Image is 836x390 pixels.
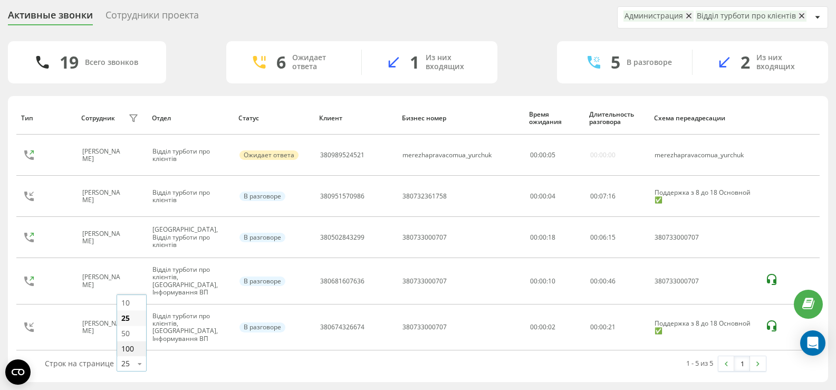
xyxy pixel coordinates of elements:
[697,12,796,21] div: Відділ турботи про клієнтів
[239,150,299,160] div: Ожидает ответа
[239,277,285,286] div: В разговоре
[121,344,134,354] span: 100
[82,273,126,289] div: [PERSON_NAME]
[82,230,126,245] div: [PERSON_NAME]
[402,115,520,122] div: Бизнес номер
[655,234,754,241] div: 380733000707
[741,52,750,72] div: 2
[239,322,285,332] div: В разговоре
[590,278,616,285] div: : :
[81,115,115,122] div: Сотрудник
[530,193,579,200] div: 00:00:04
[82,148,126,163] div: [PERSON_NAME]
[82,189,126,204] div: [PERSON_NAME]
[589,111,644,126] div: Длительность разговора
[655,320,754,335] div: Поддержка з 8 до 18 Основной ✅
[121,298,130,308] span: 10
[608,277,616,286] span: 46
[627,58,672,67] div: В разговоре
[608,233,616,242] span: 15
[624,12,683,21] div: Администрация
[45,358,114,368] span: Строк на странице
[5,359,31,385] button: Open CMP widget
[590,233,598,242] span: 00
[320,278,364,285] div: 380681607636
[530,324,579,331] div: 00:00:02
[611,52,620,72] div: 5
[655,189,754,204] div: Поддержка з 8 до 18 Основной ✅
[655,278,754,285] div: 380733000707
[590,324,616,331] div: : :
[734,356,750,371] a: 1
[800,330,825,356] div: Open Intercom Messenger
[21,115,71,122] div: Тип
[319,115,392,122] div: Клиент
[608,192,616,201] span: 16
[276,52,286,72] div: 6
[655,151,754,159] div: merezhapravacomua_yurchuk
[530,234,579,241] div: 00:00:18
[529,111,579,126] div: Время ожидания
[82,320,126,335] div: [PERSON_NAME]
[410,52,419,72] div: 1
[402,278,447,285] div: 380733000707
[426,53,482,71] div: Из них входящих
[590,322,598,331] span: 00
[530,278,579,285] div: 00:00:10
[85,58,138,67] div: Всего звонков
[686,358,713,368] div: 1 - 5 из 5
[239,233,285,242] div: В разговоре
[320,324,364,331] div: 380674326674
[590,193,616,200] div: : :
[590,234,616,241] div: : :
[8,9,93,26] div: Активные звонки
[121,313,130,323] span: 25
[402,193,447,200] div: 380732361758
[599,192,607,201] span: 07
[320,234,364,241] div: 380502843299
[152,148,228,163] div: Відділ турботи про клієнтів
[590,277,598,286] span: 00
[238,115,309,122] div: Статус
[608,322,616,331] span: 21
[590,151,616,159] div: 00:00:00
[599,233,607,242] span: 06
[320,193,364,200] div: 380951570986
[152,189,228,204] div: Відділ турботи про клієнтів
[239,192,285,201] div: В разговоре
[292,53,345,71] div: Ожидает ответа
[530,150,537,159] span: 00
[530,151,555,159] div: : :
[152,312,228,343] div: Відділ турботи про клієнтів, [GEOGRAPHIC_DATA], Інформування ВП
[654,115,755,122] div: Схема переадресации
[152,266,228,297] div: Відділ турботи про клієнтів, [GEOGRAPHIC_DATA], Інформування ВП
[402,234,447,241] div: 380733000707
[599,277,607,286] span: 00
[402,151,492,159] div: merezhapravacomua_yurchuk
[599,322,607,331] span: 00
[402,324,447,331] div: 380733000707
[60,52,79,72] div: 19
[756,53,812,71] div: Из них входящих
[121,358,130,369] div: 25
[152,226,228,249] div: [GEOGRAPHIC_DATA], Відділ турботи про клієнтів
[548,150,555,159] span: 05
[590,192,598,201] span: 00
[539,150,546,159] span: 00
[121,328,130,338] span: 50
[105,9,199,26] div: Сотрудники проекта
[152,115,229,122] div: Отдел
[320,151,364,159] div: 380989524521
